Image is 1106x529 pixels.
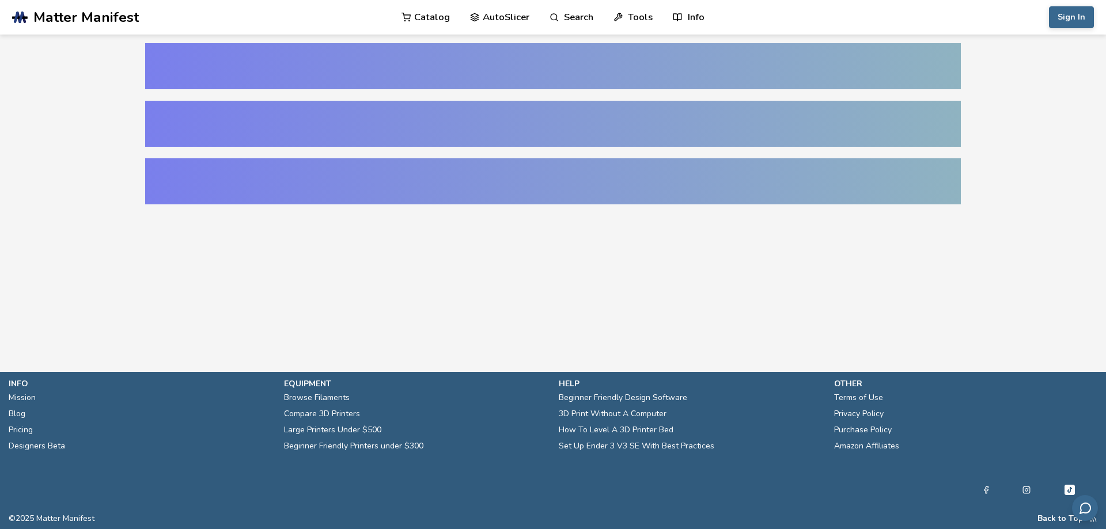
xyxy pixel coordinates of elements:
a: Set Up Ender 3 V3 SE With Best Practices [559,438,714,454]
button: Sign In [1049,6,1094,28]
a: Privacy Policy [834,406,884,422]
a: How To Level A 3D Printer Bed [559,422,673,438]
a: Pricing [9,422,33,438]
p: help [559,378,823,390]
a: Beginner Friendly Printers under $300 [284,438,423,454]
button: Back to Top [1037,514,1084,523]
a: Beginner Friendly Design Software [559,390,687,406]
p: equipment [284,378,548,390]
a: Tiktok [1063,483,1077,497]
a: Amazon Affiliates [834,438,899,454]
a: Designers Beta [9,438,65,454]
a: Blog [9,406,25,422]
a: Terms of Use [834,390,883,406]
a: Instagram [1022,483,1031,497]
a: Facebook [982,483,990,497]
button: Send feedback via email [1072,495,1098,521]
a: RSS Feed [1089,514,1097,523]
span: Matter Manifest [33,9,139,25]
a: Compare 3D Printers [284,406,360,422]
span: © 2025 Matter Manifest [9,514,94,523]
a: Mission [9,390,36,406]
p: other [834,378,1098,390]
a: Large Printers Under $500 [284,422,381,438]
a: Purchase Policy [834,422,892,438]
a: 3D Print Without A Computer [559,406,666,422]
a: Browse Filaments [284,390,350,406]
p: info [9,378,272,390]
